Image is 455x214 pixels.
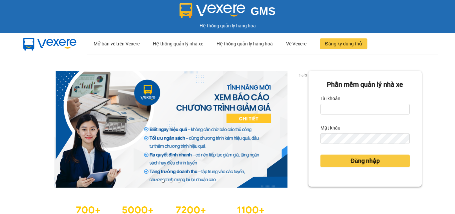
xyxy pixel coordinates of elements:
button: Đăng ký dùng thử [320,38,367,49]
span: GMS [250,5,275,17]
li: slide item 1 [162,180,164,182]
div: Hệ thống quản lý hàng hoá [217,33,273,54]
a: GMS [180,10,276,15]
p: 1 of 3 [297,71,308,79]
input: Tài khoản [320,104,410,115]
input: Mật khẩu [320,133,410,144]
span: Đăng ký dùng thử [325,40,362,47]
div: Về Vexere [286,33,306,54]
img: mbUUG5Q.png [17,33,83,55]
li: slide item 2 [170,180,172,182]
li: slide item 3 [178,180,180,182]
div: Hệ thống quản lý nhà xe [153,33,203,54]
button: previous slide / item [33,71,43,188]
div: Mở bán vé trên Vexere [94,33,140,54]
div: Phần mềm quản lý nhà xe [320,79,410,90]
div: Hệ thống quản lý hàng hóa [2,22,453,29]
label: Tài khoản [320,93,340,104]
img: logo 2 [180,3,245,18]
label: Mật khẩu [320,123,340,133]
button: next slide / item [299,71,308,188]
button: Đăng nhập [320,155,410,167]
span: Đăng nhập [350,156,380,166]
